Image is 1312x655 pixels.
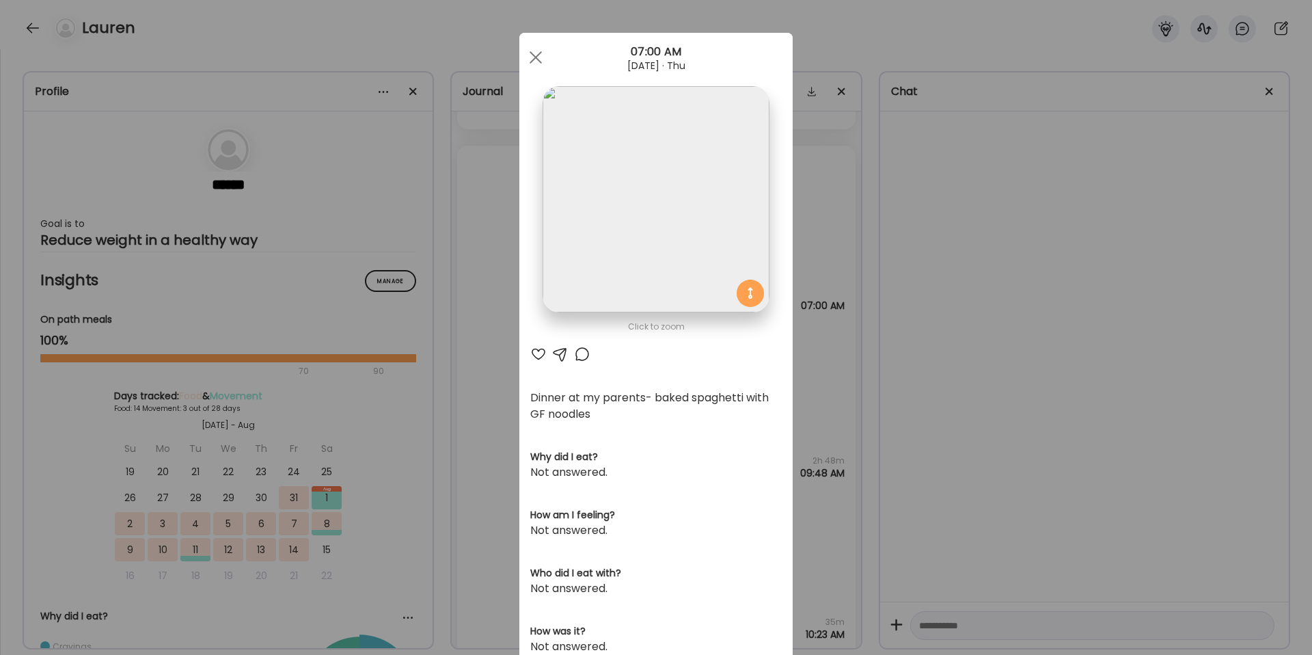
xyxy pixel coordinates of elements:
div: Click to zoom [530,319,782,335]
div: Not answered. [530,639,782,655]
h3: Who did I eat with? [530,566,782,580]
div: 07:00 AM [519,44,793,60]
h3: How am I feeling? [530,508,782,522]
div: [DATE] · Thu [519,60,793,71]
div: Not answered. [530,522,782,539]
h3: Why did I eat? [530,450,782,464]
div: Not answered. [530,580,782,597]
div: Not answered. [530,464,782,481]
img: images%2FGXuCsgLDqrWT3M0TVB3XTHvqcw92%2FQnl7NAgeBiQw8GDgZx6y%2FuGQkImA1yN2IlAIZQie0_1080 [543,86,769,312]
h3: How was it? [530,624,782,639]
div: Dinner at my parents- baked spaghetti with GF noodles [530,390,782,423]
